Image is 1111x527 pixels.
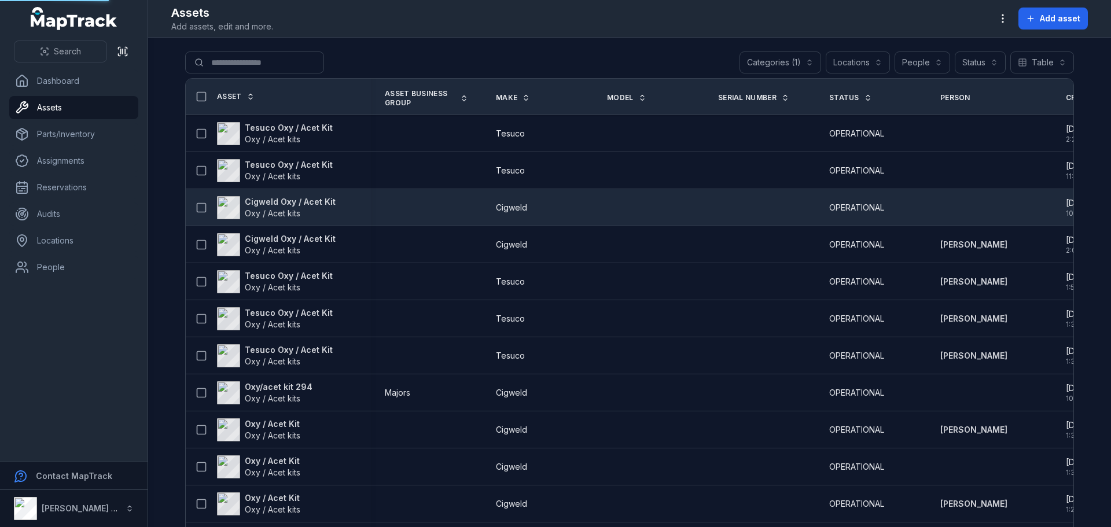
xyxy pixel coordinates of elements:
[42,503,122,513] strong: [PERSON_NAME] Air
[1066,431,1093,440] span: 1:37 pm
[9,176,138,199] a: Reservations
[217,92,242,101] span: Asset
[829,276,884,288] span: OPERATIONAL
[940,424,1007,436] a: [PERSON_NAME]
[829,128,884,139] span: OPERATIONAL
[385,89,455,108] span: Asset Business Group
[496,387,527,399] span: Cigweld
[217,418,300,441] a: Oxy / Acet KitOxy / Acet kits
[940,350,1007,362] a: [PERSON_NAME]
[9,149,138,172] a: Assignments
[1066,209,1096,218] span: 10:59 am
[217,196,336,219] a: Cigweld Oxy / Acet KitOxy / Acet kits
[245,307,333,319] strong: Tesuco Oxy / Acet Kit
[1066,345,1093,357] span: [DATE]
[245,245,300,255] span: Oxy / Acet kits
[1040,13,1080,24] span: Add asset
[496,239,527,250] span: Cigweld
[245,134,300,144] span: Oxy / Acet kits
[1066,271,1093,292] time: 9/2/2025, 1:53:15 PM
[829,93,872,102] a: Status
[1066,320,1093,329] span: 1:32 pm
[940,239,1007,250] strong: [PERSON_NAME]
[1066,382,1097,403] time: 8/13/2025, 10:38:16 AM
[1066,234,1093,246] span: [DATE]
[1066,308,1093,329] time: 9/2/2025, 1:32:34 PM
[1066,357,1093,366] span: 1:30 pm
[829,350,884,362] span: OPERATIONAL
[1066,123,1093,144] time: 9/18/2025, 2:20:39 PM
[496,165,525,176] span: Tesuco
[9,229,138,252] a: Locations
[829,387,884,399] span: OPERATIONAL
[718,93,777,102] span: Serial Number
[1018,8,1088,30] button: Add asset
[245,270,333,282] strong: Tesuco Oxy / Acet Kit
[1066,172,1093,181] span: 11:01 am
[940,313,1007,325] a: [PERSON_NAME]
[217,344,333,367] a: Tesuco Oxy / Acet KitOxy / Acet kits
[245,418,300,430] strong: Oxy / Acet Kit
[829,498,884,510] span: OPERATIONAL
[245,492,300,504] strong: Oxy / Acet Kit
[1066,197,1096,209] span: [DATE]
[496,461,527,473] span: Cigweld
[245,196,336,208] strong: Cigweld Oxy / Acet Kit
[826,51,890,73] button: Locations
[54,46,81,57] span: Search
[718,93,789,102] a: Serial Number
[245,319,300,329] span: Oxy / Acet kits
[1066,283,1093,292] span: 1:53 pm
[940,93,970,102] span: Person
[9,96,138,119] a: Assets
[940,498,1007,510] a: [PERSON_NAME]
[385,89,468,108] a: Asset Business Group
[1066,505,1093,514] span: 1:27 pm
[829,239,884,250] span: OPERATIONAL
[496,424,527,436] span: Cigweld
[217,381,312,404] a: Oxy/acet kit 294Oxy / Acet kits
[829,424,884,436] span: OPERATIONAL
[245,455,300,467] strong: Oxy / Acet Kit
[1066,246,1093,255] span: 2:01 pm
[217,492,300,515] a: Oxy / Acet KitOxy / Acet kits
[496,93,530,102] a: Make
[171,21,273,32] span: Add assets, edit and more.
[245,344,333,356] strong: Tesuco Oxy / Acet Kit
[1066,419,1093,440] time: 8/12/2025, 1:37:41 PM
[496,202,527,213] span: Cigweld
[217,233,336,256] a: Cigweld Oxy / Acet KitOxy / Acet kits
[9,202,138,226] a: Audits
[245,233,336,245] strong: Cigweld Oxy / Acet Kit
[245,467,300,477] span: Oxy / Acet kits
[217,455,300,478] a: Oxy / Acet KitOxy / Acet kits
[1066,197,1096,218] time: 9/18/2025, 10:59:09 AM
[496,93,517,102] span: Make
[607,93,634,102] span: Model
[1066,160,1093,172] span: [DATE]
[31,7,117,30] a: MapTrack
[1066,493,1093,514] time: 8/12/2025, 1:27:18 PM
[217,122,333,145] a: Tesuco Oxy / Acet KitOxy / Acet kits
[829,93,859,102] span: Status
[1066,123,1093,135] span: [DATE]
[1066,493,1093,505] span: [DATE]
[829,461,884,473] span: OPERATIONAL
[1066,135,1093,144] span: 2:20 pm
[217,307,333,330] a: Tesuco Oxy / Acet KitOxy / Acet kits
[1066,308,1093,320] span: [DATE]
[245,171,300,181] span: Oxy / Acet kits
[496,498,527,510] span: Cigweld
[955,51,1006,73] button: Status
[496,276,525,288] span: Tesuco
[245,159,333,171] strong: Tesuco Oxy / Acet Kit
[36,471,112,481] strong: Contact MapTrack
[1066,456,1093,477] time: 8/12/2025, 1:32:14 PM
[829,202,884,213] span: OPERATIONAL
[245,504,300,514] span: Oxy / Acet kits
[1066,419,1093,431] span: [DATE]
[217,92,255,101] a: Asset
